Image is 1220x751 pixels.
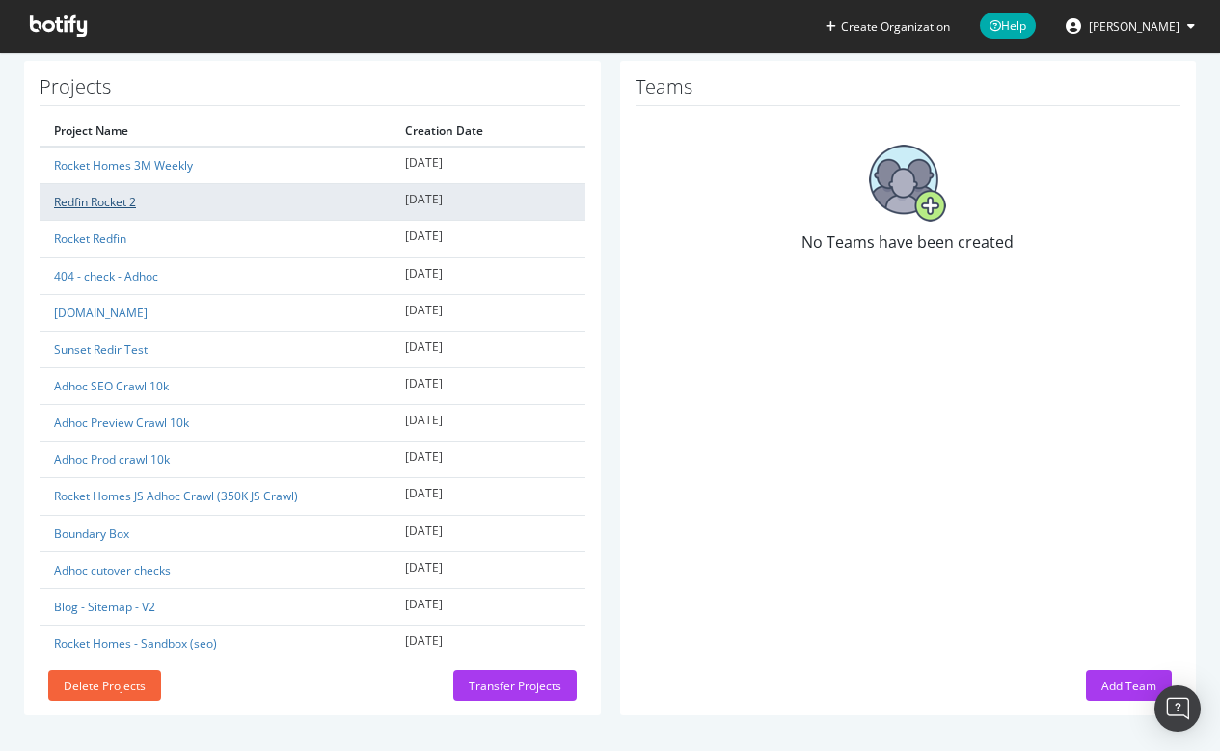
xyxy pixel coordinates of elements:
[54,488,298,504] a: Rocket Homes JS Adhoc Crawl (350K JS Crawl)
[391,405,585,442] td: [DATE]
[825,17,951,36] button: Create Organization
[636,76,1181,106] h1: Teams
[391,331,585,367] td: [DATE]
[1154,685,1201,732] div: Open Intercom Messenger
[391,367,585,404] td: [DATE]
[54,562,171,578] a: Adhoc cutover checks
[391,442,585,478] td: [DATE]
[64,678,146,694] div: Delete Projects
[54,305,148,321] a: [DOMAIN_NAME]
[391,478,585,515] td: [DATE]
[40,76,585,106] h1: Projects
[869,145,946,222] img: No Teams have been created
[391,294,585,331] td: [DATE]
[54,194,136,210] a: Redfin Rocket 2
[1089,18,1179,35] span: Norma Moras
[469,678,561,694] div: Transfer Projects
[54,268,158,284] a: 404 - check - Adhoc
[391,551,585,588] td: [DATE]
[54,599,155,615] a: Blog - Sitemap - V2
[391,625,585,661] td: [DATE]
[54,157,193,174] a: Rocket Homes 3M Weekly
[54,230,126,247] a: Rocket Redfin
[54,341,148,358] a: Sunset Redir Test
[453,670,577,701] button: Transfer Projects
[391,515,585,551] td: [DATE]
[54,451,170,468] a: Adhoc Prod crawl 10k
[48,678,161,694] a: Delete Projects
[391,221,585,257] td: [DATE]
[1086,670,1172,701] button: Add Team
[1086,678,1172,694] a: Add Team
[54,378,169,394] a: Adhoc SEO Crawl 10k
[40,116,391,147] th: Project Name
[801,231,1014,253] span: No Teams have been created
[1101,678,1156,694] div: Add Team
[453,678,577,694] a: Transfer Projects
[54,415,189,431] a: Adhoc Preview Crawl 10k
[54,635,217,652] a: Rocket Homes - Sandbox (seo)
[391,116,585,147] th: Creation Date
[48,670,161,701] button: Delete Projects
[980,13,1036,39] span: Help
[391,257,585,294] td: [DATE]
[1050,11,1210,41] button: [PERSON_NAME]
[54,525,129,542] a: Boundary Box
[391,588,585,625] td: [DATE]
[391,147,585,184] td: [DATE]
[391,184,585,221] td: [DATE]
